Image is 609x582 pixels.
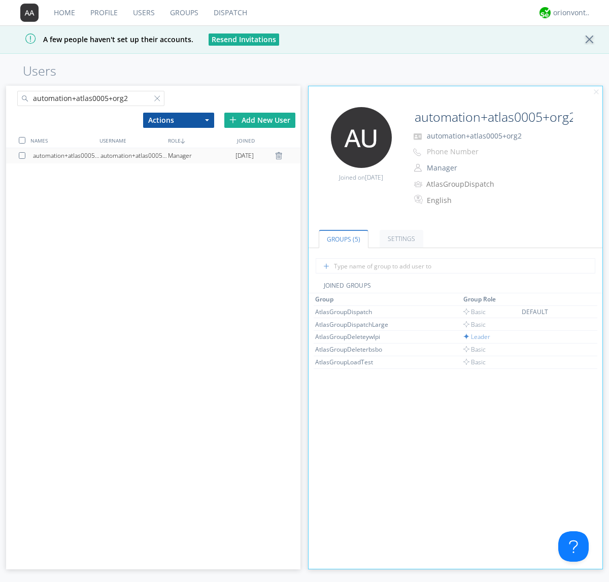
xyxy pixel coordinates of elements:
[463,307,486,316] span: Basic
[319,230,368,248] a: Groups (5)
[315,320,391,329] div: AtlasGroupDispatchLarge
[33,148,100,163] div: automation+atlas0005+org2
[315,345,391,354] div: AtlasGroupDeleterbsbo
[427,131,522,141] span: automation+atlas0005+org2
[235,148,254,163] span: [DATE]
[309,281,603,293] div: JOINED GROUPS
[143,113,214,128] button: Actions
[100,148,168,163] div: automation+atlas0005+org2
[593,89,600,96] img: cancel.svg
[209,33,279,46] button: Resend Invitations
[316,258,595,273] input: Type name of group to add user to
[413,148,421,156] img: phone-outline.svg
[165,133,234,148] div: ROLE
[8,35,193,44] span: A few people haven't set up their accounts.
[365,173,383,182] span: [DATE]
[314,293,462,305] th: Toggle SortBy
[28,133,96,148] div: NAMES
[20,4,39,22] img: 373638.png
[520,293,578,305] th: Toggle SortBy
[522,307,576,316] div: DEFAULT
[411,107,574,127] input: Name
[315,307,391,316] div: AtlasGroupDispatch
[380,230,423,248] a: Settings
[426,179,511,189] div: AtlasGroupDispatch
[229,116,236,123] img: plus.svg
[97,133,165,148] div: USERNAME
[414,193,424,206] img: In groups with Translation enabled, this user's messages will be automatically translated to and ...
[463,345,486,354] span: Basic
[234,133,303,148] div: JOINED
[539,7,551,18] img: 29d36aed6fa347d5a1537e7736e6aa13
[463,358,486,366] span: Basic
[6,148,300,163] a: automation+atlas0005+org2automation+atlas0005+org2Manager[DATE]
[423,161,525,175] button: Manager
[414,177,424,191] img: icon-alert-users-thin-outline.svg
[315,332,391,341] div: AtlasGroupDeleteywlpi
[553,8,591,18] div: orionvontas+atlas+automation+org2
[427,195,512,206] div: English
[168,148,235,163] div: Manager
[331,107,392,168] img: 373638.png
[558,531,589,562] iframe: Toggle Customer Support
[339,173,383,182] span: Joined on
[463,320,486,329] span: Basic
[462,293,520,305] th: Toggle SortBy
[463,332,490,341] span: Leader
[17,91,164,106] input: Search users
[414,164,422,172] img: person-outline.svg
[315,358,391,366] div: AtlasGroupLoadTest
[224,113,295,128] div: Add New User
